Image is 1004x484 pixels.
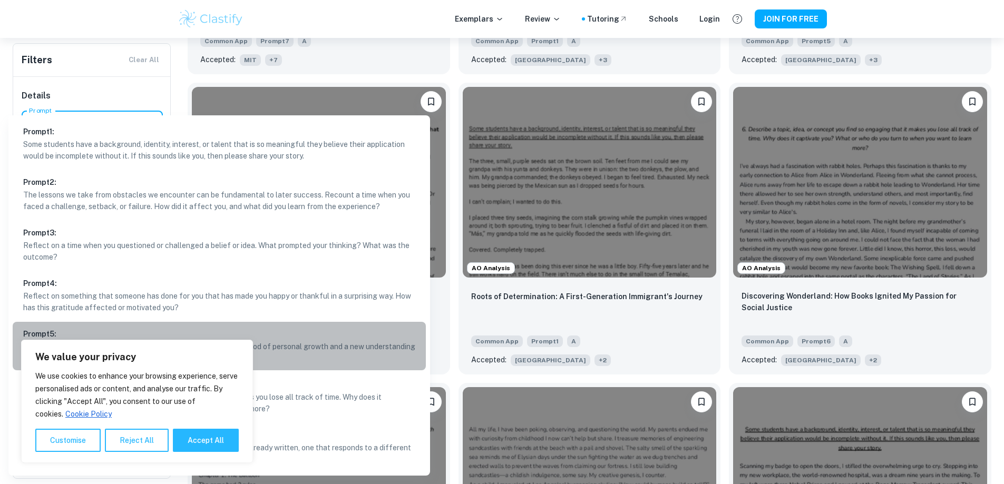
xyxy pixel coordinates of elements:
p: We value your privacy [35,351,239,363]
p: Some students have a background, identity, interest, or talent that is so meaningful they believe... [23,139,415,162]
h6: Prompt 2 : [23,176,56,188]
h6: Prompt 3 : [23,227,56,239]
p: Reflect on something that someone has done for you that has made you happy or thankful in a surpr... [23,290,415,313]
p: The lessons we take from obstacles we encounter can be fundamental to later success. Recount a ti... [23,189,415,212]
p: We use cookies to enhance your browsing experience, serve personalised ads or content, and analys... [35,370,239,420]
p: Reflect on a time when you questioned or challenged a belief or idea. What prompted your thinking... [23,240,415,263]
a: Cookie Policy [65,409,112,419]
h6: Prompt 1 : [23,126,54,137]
button: Accept All [173,429,239,452]
h6: Prompt 4 : [23,278,57,289]
button: Customise [35,429,101,452]
h6: Prompt 5 : [23,328,56,340]
button: Reject All [105,429,169,452]
div: We value your privacy [21,340,253,463]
